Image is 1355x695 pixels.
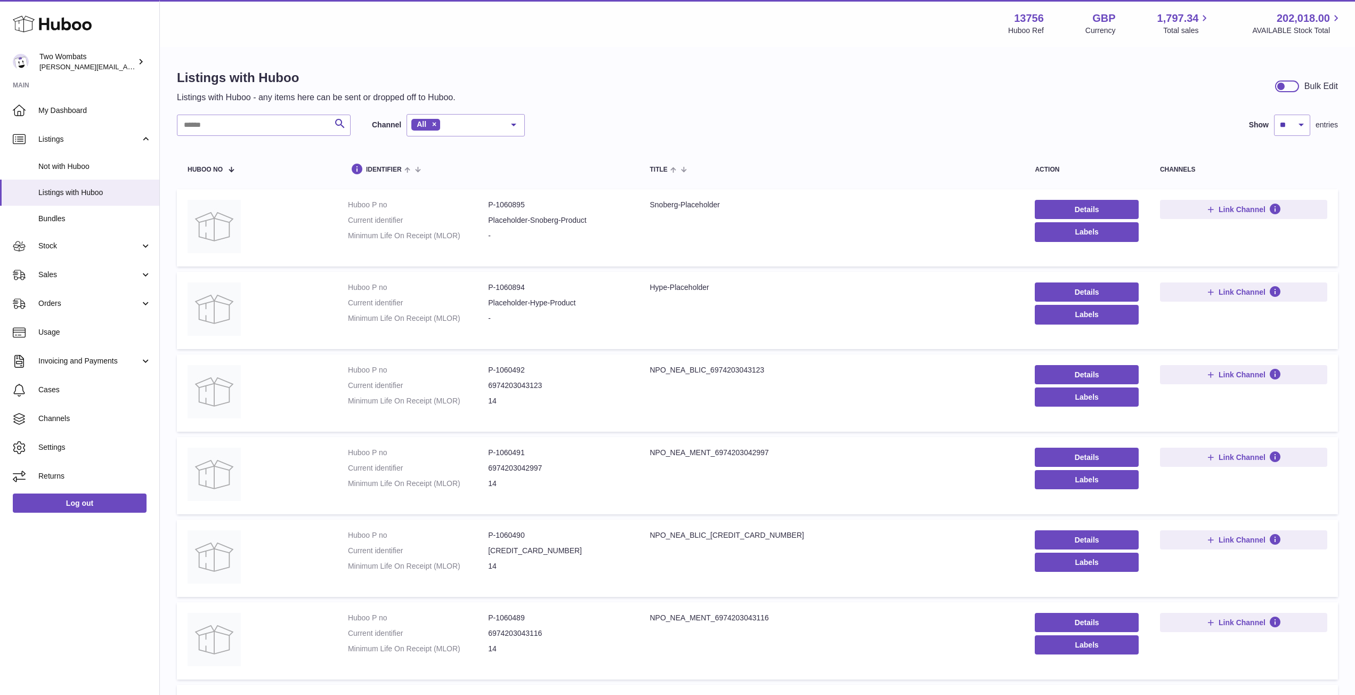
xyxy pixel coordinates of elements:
[650,613,1014,623] div: NPO_NEA_MENT_6974203043116
[348,215,488,225] dt: Current identifier
[1219,535,1265,545] span: Link Channel
[366,166,402,173] span: identifier
[1092,11,1115,26] strong: GBP
[188,530,241,584] img: NPO_NEA_BLIC_6974203043062
[348,396,488,406] dt: Minimum Life On Receipt (MLOR)
[650,448,1014,458] div: NPO_NEA_MENT_6974203042997
[488,313,628,324] dd: -
[348,530,488,540] dt: Huboo P no
[1160,448,1327,467] button: Link Channel
[488,231,628,241] dd: -
[38,442,151,452] span: Settings
[417,120,426,128] span: All
[38,385,151,395] span: Cases
[1014,11,1044,26] strong: 13756
[38,414,151,424] span: Channels
[1160,365,1327,384] button: Link Channel
[13,494,147,513] a: Log out
[1219,452,1265,462] span: Link Channel
[1219,205,1265,214] span: Link Channel
[1277,11,1330,26] span: 202,018.00
[348,298,488,308] dt: Current identifier
[1035,200,1138,219] a: Details
[650,166,668,173] span: title
[488,396,628,406] dd: 14
[488,628,628,639] dd: 6974203043116
[13,54,29,70] img: philip.carroll@twowombats.com
[177,92,456,103] p: Listings with Huboo - any items here can be sent or dropped off to Huboo.
[488,479,628,489] dd: 14
[1160,166,1327,173] div: channels
[38,134,140,144] span: Listings
[488,546,628,556] dd: [CREDIT_CARD_NUMBER]
[348,381,488,391] dt: Current identifier
[348,479,488,489] dt: Minimum Life On Receipt (MLOR)
[348,644,488,654] dt: Minimum Life On Receipt (MLOR)
[38,214,151,224] span: Bundles
[488,381,628,391] dd: 6974203043123
[1035,222,1138,241] button: Labels
[188,365,241,418] img: NPO_NEA_BLIC_6974203043123
[348,628,488,639] dt: Current identifier
[1160,200,1327,219] button: Link Channel
[488,215,628,225] dd: Placeholder-Snoberg-Product
[348,448,488,458] dt: Huboo P no
[650,282,1014,293] div: Hype-Placeholder
[1249,120,1269,130] label: Show
[38,356,140,366] span: Invoicing and Payments
[488,561,628,571] dd: 14
[188,448,241,501] img: NPO_NEA_MENT_6974203042997
[348,463,488,473] dt: Current identifier
[1219,618,1265,627] span: Link Channel
[372,120,401,130] label: Channel
[1219,370,1265,379] span: Link Channel
[1157,11,1211,36] a: 1,797.34 Total sales
[488,448,628,458] dd: P-1060491
[38,241,140,251] span: Stock
[1219,287,1265,297] span: Link Channel
[488,282,628,293] dd: P-1060894
[348,313,488,324] dt: Minimum Life On Receipt (MLOR)
[38,270,140,280] span: Sales
[348,365,488,375] dt: Huboo P no
[188,200,241,253] img: Snoberg-Placeholder
[188,282,241,336] img: Hype-Placeholder
[1316,120,1338,130] span: entries
[488,463,628,473] dd: 6974203042997
[488,365,628,375] dd: P-1060492
[488,200,628,210] dd: P-1060895
[650,200,1014,210] div: Snoberg-Placeholder
[38,471,151,481] span: Returns
[39,62,271,71] span: [PERSON_NAME][EMAIL_ADDRESS][PERSON_NAME][DOMAIN_NAME]
[39,52,135,72] div: Two Wombats
[188,166,223,173] span: Huboo no
[1035,166,1138,173] div: action
[38,298,140,309] span: Orders
[1160,613,1327,632] button: Link Channel
[488,530,628,540] dd: P-1060490
[1160,282,1327,302] button: Link Channel
[1035,470,1138,489] button: Labels
[1008,26,1044,36] div: Huboo Ref
[1085,26,1116,36] div: Currency
[1035,448,1138,467] a: Details
[348,561,488,571] dt: Minimum Life On Receipt (MLOR)
[1035,365,1138,384] a: Details
[1163,26,1211,36] span: Total sales
[1252,11,1342,36] a: 202,018.00 AVAILABLE Stock Total
[348,200,488,210] dt: Huboo P no
[1035,613,1138,632] a: Details
[348,282,488,293] dt: Huboo P no
[1304,80,1338,92] div: Bulk Edit
[38,106,151,116] span: My Dashboard
[1157,11,1199,26] span: 1,797.34
[38,161,151,172] span: Not with Huboo
[1035,530,1138,549] a: Details
[488,298,628,308] dd: Placeholder-Hype-Product
[188,613,241,666] img: NPO_NEA_MENT_6974203043116
[1035,282,1138,302] a: Details
[1035,305,1138,324] button: Labels
[488,644,628,654] dd: 14
[1035,635,1138,654] button: Labels
[348,546,488,556] dt: Current identifier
